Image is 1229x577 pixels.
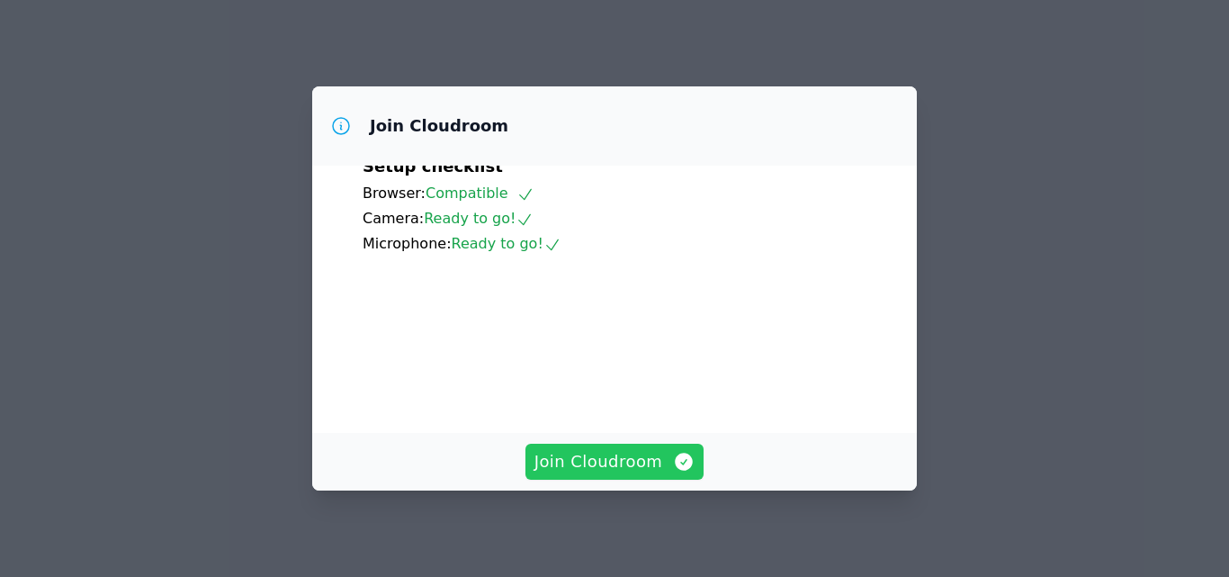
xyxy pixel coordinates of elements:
span: Ready to go! [452,235,561,252]
span: Browser: [363,185,426,202]
span: Camera: [363,210,424,227]
span: Microphone: [363,235,452,252]
h3: Join Cloudroom [370,115,508,137]
button: Join Cloudroom [525,444,704,480]
span: Join Cloudroom [534,449,695,474]
span: Ready to go! [424,210,534,227]
span: Setup checklist [363,157,503,176]
span: Compatible [426,185,534,202]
